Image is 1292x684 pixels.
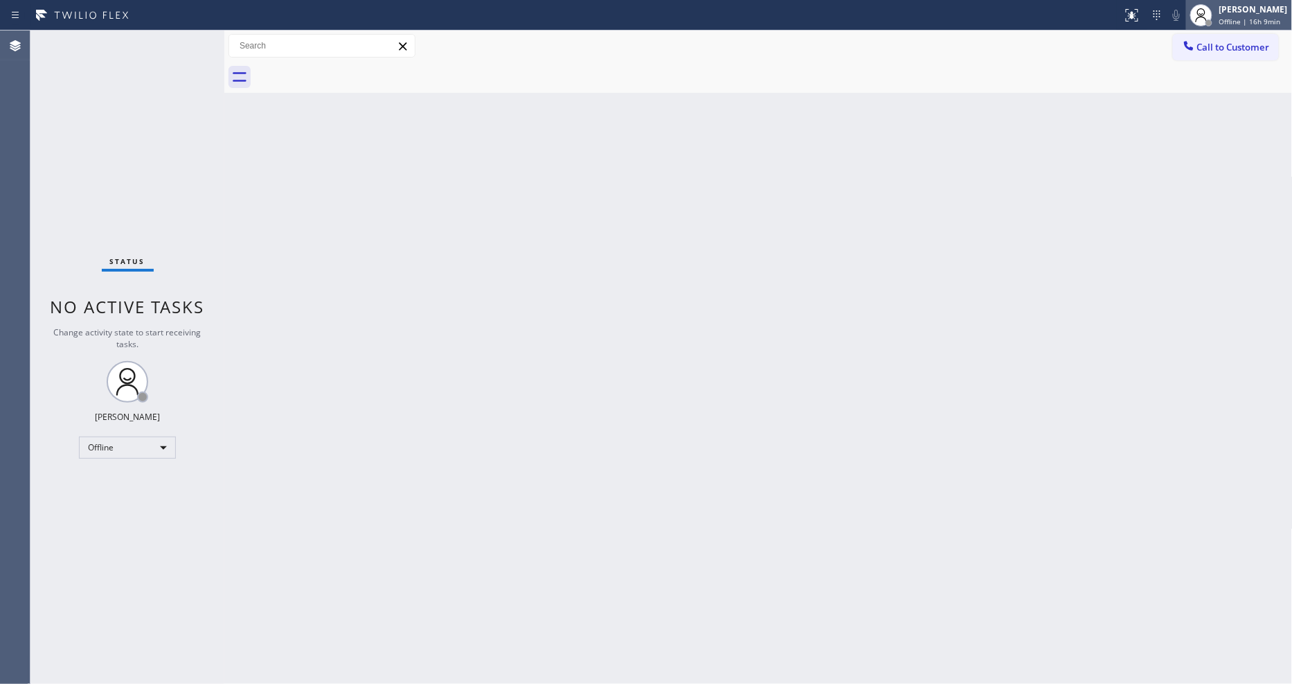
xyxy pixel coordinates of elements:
[54,326,201,350] span: Change activity state to start receiving tasks.
[95,411,160,423] div: [PERSON_NAME]
[79,437,176,459] div: Offline
[110,256,145,266] span: Status
[1219,3,1288,15] div: [PERSON_NAME]
[229,35,415,57] input: Search
[1197,41,1270,53] span: Call to Customer
[1173,34,1279,60] button: Call to Customer
[1219,17,1281,26] span: Offline | 16h 9min
[51,295,205,318] span: No active tasks
[1167,6,1186,25] button: Mute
